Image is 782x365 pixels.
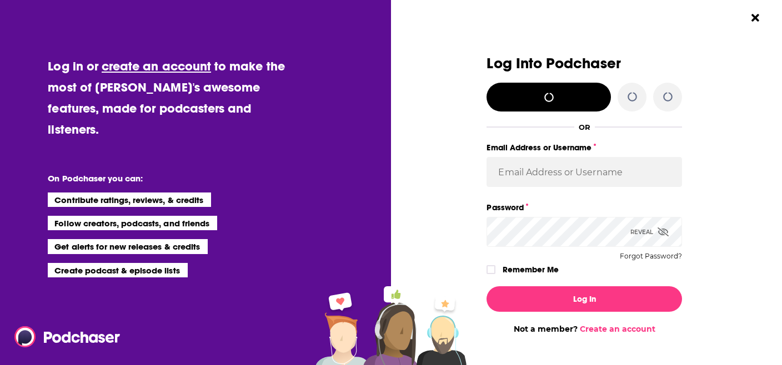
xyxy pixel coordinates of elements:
div: Reveal [630,217,669,247]
button: Close Button [745,7,766,28]
input: Email Address or Username [487,157,682,187]
h3: Log Into Podchaser [487,55,682,72]
div: OR [579,123,590,131]
a: Create an account [580,324,655,334]
a: Podchaser - Follow, Share and Rate Podcasts [14,326,112,347]
li: Contribute ratings, reviews, & credits [48,192,211,207]
li: Create podcast & episode lists [48,263,187,277]
label: Email Address or Username [487,140,682,155]
button: Log In [487,286,682,312]
label: Remember Me [503,262,559,277]
li: On Podchaser you can: [48,173,270,184]
li: Follow creators, podcasts, and friends [48,216,217,230]
img: Podchaser - Follow, Share and Rate Podcasts [14,326,121,347]
label: Password [487,200,682,215]
li: Get alerts for new releases & credits [48,239,207,254]
button: Forgot Password? [620,252,682,260]
a: create an account [102,58,211,74]
div: Not a member? [487,324,682,334]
